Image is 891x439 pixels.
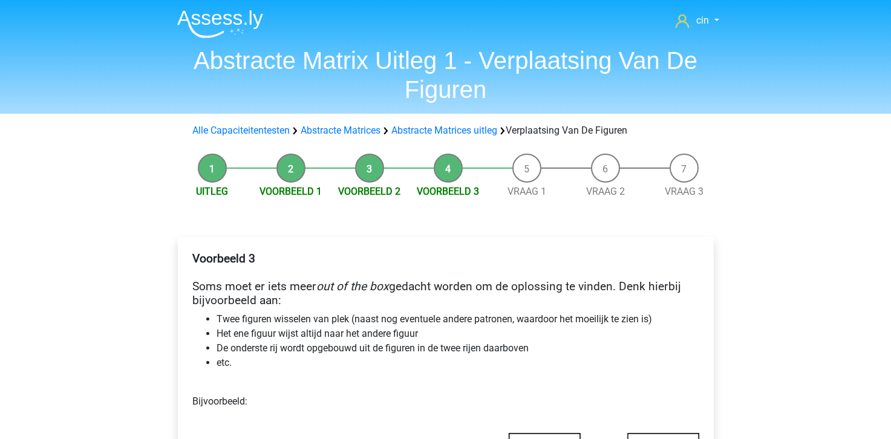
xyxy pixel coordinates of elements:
[192,380,699,423] p: Bijvoorbeeld:
[508,186,546,197] a: Vraag 1
[168,46,724,104] h1: Abstracte Matrix Uitleg 1 - Verplaatsing Van De Figuren
[391,125,497,136] a: Abstracte Matrices uitleg
[177,10,263,38] img: Assessly
[665,186,703,197] a: Vraag 3
[338,186,400,197] a: Voorbeeld 2
[217,312,699,327] li: Twee figuren wisselen van plek (naast nog eventuele andere patronen, waardoor het moeilijk te zie...
[671,13,723,28] a: cin
[217,327,699,341] li: Het ene figuur wijst altijd naar het andere figuur
[196,186,228,197] a: Uitleg
[192,252,699,307] h4: Soms moet er iets meer gedacht worden om de oplossing te vinden. Denk hierbij bijvoorbeeld aan:
[217,356,699,370] li: etc.
[417,186,479,197] a: Voorbeeld 3
[188,123,704,138] div: Verplaatsing Van De Figuren
[586,186,625,197] a: Vraag 2
[316,279,389,293] i: out of the box
[301,125,380,136] a: Abstracte Matrices
[259,186,322,197] a: Voorbeeld 1
[192,252,255,265] b: Voorbeeld 3
[192,125,290,136] a: Alle Capaciteitentesten
[696,15,709,26] span: cin
[217,341,699,356] li: De onderste rij wordt opgebouwd uit de figuren in de twee rijen daarboven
